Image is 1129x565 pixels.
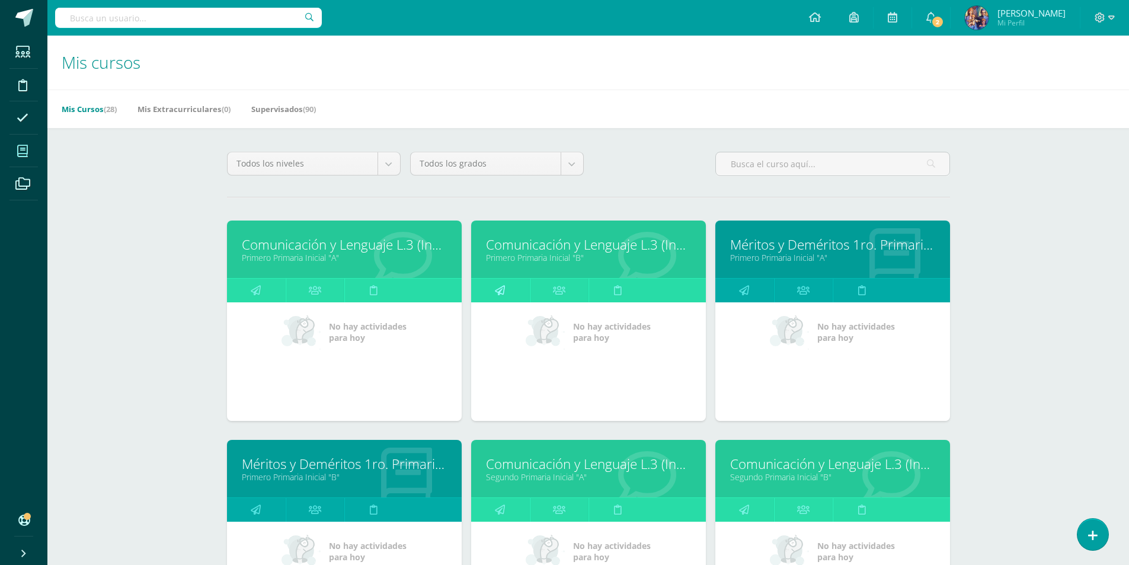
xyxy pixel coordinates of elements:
[770,314,809,350] img: no_activities_small.png
[965,6,989,30] img: 7bd55ac0c36ce47889d24abe3c1e3425.png
[997,18,1066,28] span: Mi Perfil
[62,100,117,119] a: Mis Cursos(28)
[329,321,407,343] span: No hay actividades para hoy
[282,314,321,350] img: no_activities_small.png
[420,152,552,175] span: Todos los grados
[242,252,447,263] a: Primero Primaria Inicial "A"
[817,540,895,563] span: No hay actividades para hoy
[730,471,935,483] a: Segundo Primaria Inicial "B"
[236,152,369,175] span: Todos los niveles
[242,235,447,254] a: Comunicación y Lenguaje L.3 (Inglés y Laboratorio)
[486,471,691,483] a: Segundo Primaria Inicial "A"
[62,51,140,74] span: Mis cursos
[222,104,231,114] span: (0)
[486,455,691,473] a: Comunicación y Lenguaje L.3 (Inglés y Laboratorio)
[137,100,231,119] a: Mis Extracurriculares(0)
[486,235,691,254] a: Comunicación y Lenguaje L.3 (Inglés y Laboratorio)
[329,540,407,563] span: No hay actividades para hoy
[573,321,651,343] span: No hay actividades para hoy
[931,15,944,28] span: 2
[997,7,1066,19] span: [PERSON_NAME]
[730,455,935,473] a: Comunicación y Lenguaje L.3 (Inglés y Laboratorio)
[730,252,935,263] a: Primero Primaria Inicial "A"
[573,540,651,563] span: No hay actividades para hoy
[251,100,316,119] a: Supervisados(90)
[817,321,895,343] span: No hay actividades para hoy
[104,104,117,114] span: (28)
[242,471,447,483] a: Primero Primaria Inicial "B"
[411,152,583,175] a: Todos los grados
[716,152,949,175] input: Busca el curso aquí...
[303,104,316,114] span: (90)
[55,8,322,28] input: Busca un usuario...
[228,152,400,175] a: Todos los niveles
[526,314,565,350] img: no_activities_small.png
[242,455,447,473] a: Méritos y Deméritos 1ro. Primaria ¨B¨
[730,235,935,254] a: Méritos y Deméritos 1ro. Primaria ¨A¨
[486,252,691,263] a: Primero Primaria Inicial "B"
